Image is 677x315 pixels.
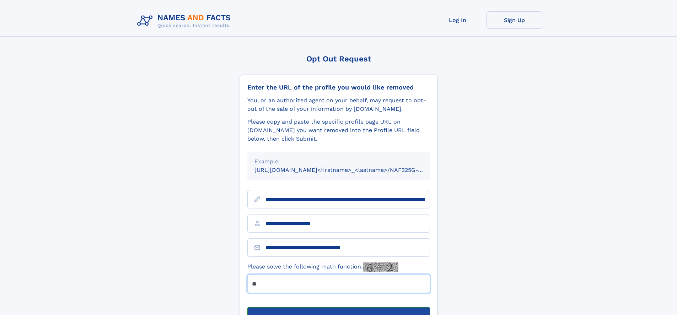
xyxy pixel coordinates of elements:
label: Please solve the following math function: [247,262,398,272]
div: Please copy and paste the specific profile page URL on [DOMAIN_NAME] you want removed into the Pr... [247,118,430,143]
a: Sign Up [486,11,543,29]
div: Opt Out Request [240,54,437,63]
img: Logo Names and Facts [134,11,237,31]
div: You, or an authorized agent on your behalf, may request to opt-out of the sale of your informatio... [247,96,430,113]
small: [URL][DOMAIN_NAME]<firstname>_<lastname>/NAF325G-xxxxxxxx [254,167,444,173]
a: Log In [429,11,486,29]
div: Enter the URL of the profile you would like removed [247,83,430,91]
div: Example: [254,157,423,166]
